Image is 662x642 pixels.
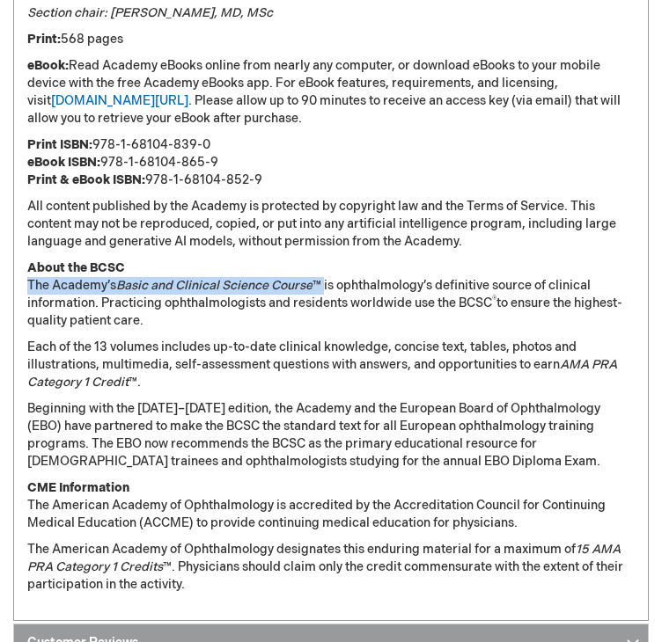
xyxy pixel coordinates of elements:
[27,357,617,390] em: AMA PRA Category 1 Credit
[27,400,635,471] p: Beginning with the [DATE]–[DATE] edition, the Academy and the European Board of Ophthalmology (EB...
[27,172,145,187] strong: Print & eBook ISBN:
[27,480,129,495] strong: CME Information
[27,479,635,532] p: The American Academy of Ophthalmology is accredited by the Accreditation Council for Continuing M...
[27,32,61,47] strong: Print:
[27,339,635,391] p: Each of the 13 volumes includes up-to-date clinical knowledge, concise text, tables, photos and i...
[27,5,273,20] em: Section chair: [PERSON_NAME], MD, MSc
[27,58,69,73] strong: eBook:
[27,31,635,48] p: 568 pages
[27,541,635,594] p: The American Academy of Ophthalmology designates this enduring material for a maximum of ™. Physi...
[27,260,125,275] strong: About the BCSC
[27,57,635,128] p: Read Academy eBooks online from nearly any computer, or download eBooks to your mobile device wit...
[27,137,92,152] strong: Print ISBN:
[51,93,188,108] a: [DOMAIN_NAME][URL]
[27,542,621,574] em: 15 AMA PRA Category 1 Credits
[27,198,635,251] p: All content published by the Academy is protected by copyright law and the Terms of Service. This...
[27,155,100,170] strong: eBook ISBN:
[492,295,496,305] sup: ®
[27,136,635,189] p: 978-1-68104-839-0 978-1-68104-865-9 978-1-68104-852-9
[116,278,313,293] em: Basic and Clinical Science Course
[27,259,635,330] p: The Academy’s ™ is ophthalmology’s definitive source of clinical information. Practicing ophthalm...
